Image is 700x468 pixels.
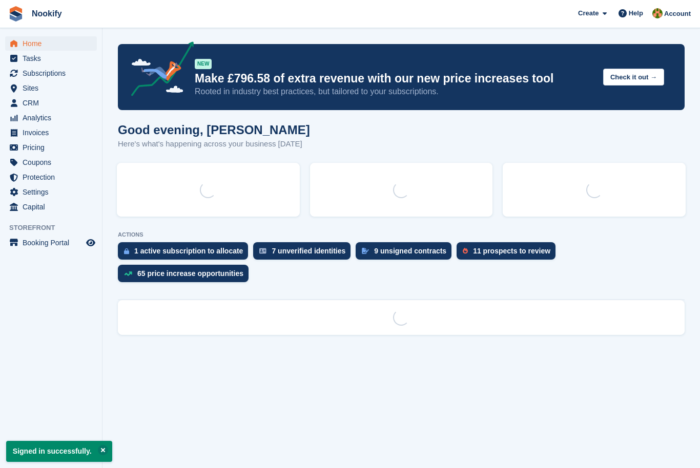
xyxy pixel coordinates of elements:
[23,81,84,95] span: Sites
[5,96,97,110] a: menu
[253,242,356,265] a: 7 unverified identities
[23,66,84,80] span: Subscriptions
[5,66,97,80] a: menu
[374,247,446,255] div: 9 unsigned contracts
[5,125,97,140] a: menu
[122,41,194,100] img: price-adjustments-announcement-icon-8257ccfd72463d97f412b2fc003d46551f7dbcb40ab6d574587a9cd5c0d94...
[23,170,84,184] span: Protection
[8,6,24,22] img: stora-icon-8386f47178a22dfd0bd8f6a31ec36ba5ce8667c1dd55bd0f319d3a0aa187defe.svg
[118,231,685,238] p: ACTIONS
[5,155,97,169] a: menu
[23,200,84,214] span: Capital
[272,247,345,255] div: 7 unverified identities
[195,59,212,69] div: NEW
[259,248,266,254] img: verify_identity-adf6edd0f0f0b5bbfe63781bf79b02c33cf7c696d77639b501bdc392416b5a36.svg
[9,223,102,233] span: Storefront
[664,9,691,19] span: Account
[6,441,112,462] p: Signed in successfully.
[356,242,457,265] a: 9 unsigned contracts
[124,271,132,276] img: price_increase_opportunities-93ffe204e8149a01c8c9dc8f82e8f89637d9d84a8eef4429ea346261dce0b2c0.svg
[629,8,643,18] span: Help
[463,248,468,254] img: prospect-51fa495bee0391a8d652442698ab0144808aea92771e9ea1ae160a38d050c398.svg
[85,237,97,249] a: Preview store
[23,111,84,125] span: Analytics
[578,8,599,18] span: Create
[118,138,310,150] p: Here's what's happening across your business [DATE]
[23,236,84,250] span: Booking Portal
[23,155,84,169] span: Coupons
[28,5,66,22] a: Nookify
[23,96,84,110] span: CRM
[118,265,254,287] a: 65 price increase opportunities
[5,140,97,155] a: menu
[5,185,97,199] a: menu
[5,81,97,95] a: menu
[134,247,243,255] div: 1 active subscription to allocate
[23,36,84,51] span: Home
[124,248,129,254] img: active_subscription_to_allocate_icon-d502201f5373d7db506a760aba3b589e785aa758c864c3986d89f69b8ff3...
[457,242,561,265] a: 11 prospects to review
[118,242,253,265] a: 1 active subscription to allocate
[5,170,97,184] a: menu
[362,248,369,254] img: contract_signature_icon-13c848040528278c33f63329250d36e43548de30e8caae1d1a13099fd9432cc5.svg
[5,51,97,66] a: menu
[118,123,310,137] h1: Good evening, [PERSON_NAME]
[195,71,595,86] p: Make £796.58 of extra revenue with our new price increases tool
[603,69,664,86] button: Check it out →
[23,140,84,155] span: Pricing
[652,8,663,18] img: Tim
[5,236,97,250] a: menu
[5,36,97,51] a: menu
[5,200,97,214] a: menu
[137,269,243,278] div: 65 price increase opportunities
[473,247,550,255] div: 11 prospects to review
[23,51,84,66] span: Tasks
[23,185,84,199] span: Settings
[5,111,97,125] a: menu
[23,125,84,140] span: Invoices
[195,86,595,97] p: Rooted in industry best practices, but tailored to your subscriptions.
